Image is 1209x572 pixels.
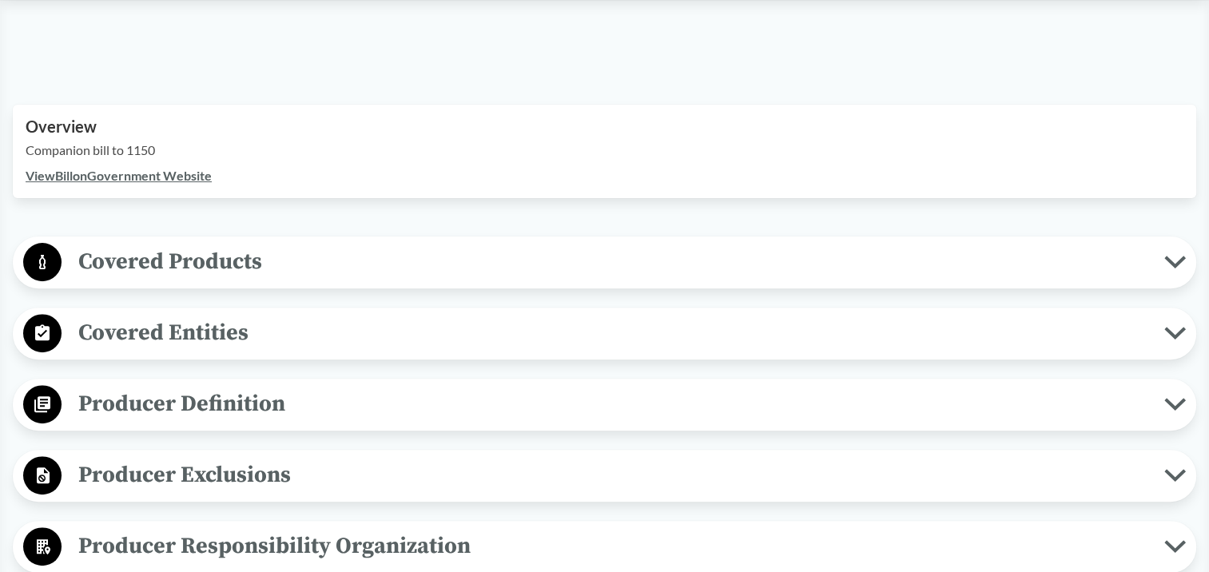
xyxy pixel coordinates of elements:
[62,386,1164,422] span: Producer Definition
[18,455,1191,496] button: Producer Exclusions
[18,242,1191,283] button: Covered Products
[62,457,1164,493] span: Producer Exclusions
[26,117,1183,136] h2: Overview
[26,141,1183,160] p: Companion bill to 1150
[62,244,1164,280] span: Covered Products
[18,313,1191,354] button: Covered Entities
[18,384,1191,425] button: Producer Definition
[26,168,212,183] a: ViewBillonGovernment Website
[62,315,1164,351] span: Covered Entities
[62,528,1164,564] span: Producer Responsibility Organization
[18,526,1191,567] button: Producer Responsibility Organization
